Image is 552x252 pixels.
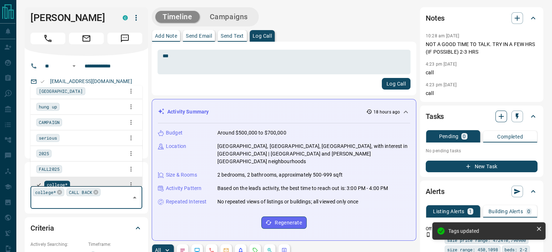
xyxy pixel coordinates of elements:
span: Message [107,33,142,44]
span: [GEOGRAPHIC_DATA] [39,87,83,95]
p: Actively Searching: [30,241,85,248]
span: college* [47,181,68,188]
p: Size & Rooms [166,171,197,179]
p: Add Note [155,33,177,38]
p: [GEOGRAPHIC_DATA], [GEOGRAPHIC_DATA], [GEOGRAPHIC_DATA], with interest in [GEOGRAPHIC_DATA] | [GE... [217,142,410,165]
p: Location [166,142,186,150]
span: college* [35,189,56,196]
span: FALL2025 [39,165,60,173]
p: Based on the lead's activity, the best time to reach out is: 3:00 PM - 4:00 PM [217,185,388,192]
div: condos.ca [123,15,128,20]
button: Timeline [155,11,200,23]
button: Log Call [382,78,410,90]
p: call [426,69,537,77]
p: 0 [463,134,466,139]
div: Notes [426,9,537,27]
div: CALL BACK [66,188,101,196]
span: 2025 [39,150,49,157]
p: Around $500,000 to $700,000 [217,129,286,137]
button: New Task [426,161,537,172]
svg: Push Notification Only [426,232,431,237]
button: Close [130,193,140,203]
p: 4:23 pm [DATE] [426,82,457,87]
p: Send Email [186,33,212,38]
p: No pending tasks [426,145,537,156]
a: [EMAIL_ADDRESS][DOMAIN_NAME] [50,78,132,84]
p: Budget [166,129,183,137]
p: Timeframe: [88,241,142,248]
h2: Alerts [426,186,445,197]
p: call [426,90,537,97]
h2: Criteria [30,222,54,234]
p: 0 [527,209,530,214]
span: CAMPAIGN [39,119,60,126]
svg: Email Valid [40,79,45,84]
div: Tasks [426,108,537,125]
p: Log Call [253,33,272,38]
div: Alerts [426,183,537,200]
div: Activity Summary18 hours ago [158,105,410,119]
span: Email [69,33,104,44]
p: 18 hours ago [373,109,400,115]
h1: [PERSON_NAME] [30,12,112,24]
p: Send Text [221,33,244,38]
p: Off [426,226,440,232]
p: Building Alerts [488,209,523,214]
span: hung up [39,103,57,110]
p: Completed [497,134,523,139]
p: No repeated views of listings or buildings; all viewed only once [217,198,358,206]
h2: Notes [426,12,445,24]
h2: Tasks [426,111,444,122]
p: Pending [439,134,458,139]
span: serious [39,134,57,141]
p: NOT A GOOD TIME TO TALK. TRY IN A FEW HRS (IF POSSIBLE) 2-3 HRS [426,41,537,56]
span: CALL BACK [69,189,92,196]
div: college* [33,188,64,196]
p: 10:28 am [DATE] [426,33,459,38]
p: Activity Summary [167,108,209,116]
p: 4:23 pm [DATE] [426,62,457,67]
div: Tags updated [448,228,533,234]
p: 2 bedrooms, 2 bathrooms, approximately 500-999 sqft [217,171,343,179]
span: Call [30,33,65,44]
p: Listing Alerts [433,209,465,214]
button: Regenerate [261,216,307,229]
div: Criteria [30,219,142,237]
p: Repeated Interest [166,198,207,206]
p: 1 [469,209,472,214]
p: Activity Pattern [166,185,201,192]
button: Open [70,62,78,70]
button: Campaigns [203,11,255,23]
